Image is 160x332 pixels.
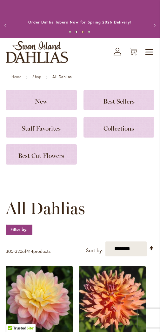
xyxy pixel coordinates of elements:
a: store logo [6,41,68,63]
label: Sort by: [86,245,103,256]
iframe: Launch Accessibility Center [5,309,23,327]
span: Staff Favorites [22,125,61,132]
strong: All Dahlias [52,74,72,79]
button: 3 of 4 [82,31,84,33]
span: 414 [26,248,33,254]
span: Best Sellers [103,98,135,105]
span: 305 [6,248,13,254]
span: Best Cut Flowers [18,152,64,159]
a: Best Sellers [83,90,155,110]
button: Next [147,19,160,32]
a: Best Cut Flowers [6,144,77,165]
span: 320 [15,248,22,254]
p: - of products [6,246,50,256]
button: 1 of 4 [69,31,71,33]
a: Shop [32,74,41,79]
a: Order Dahlia Tubers Now for Spring 2026 Delivery! [28,20,132,24]
button: 4 of 4 [88,31,90,33]
a: Staff Favorites [6,117,77,137]
span: All Dahlias [6,199,85,218]
span: Collections [103,125,134,132]
a: New [6,90,77,110]
strong: Filter by: [6,224,32,235]
span: New [35,98,47,105]
button: 2 of 4 [75,31,77,33]
a: Collections [83,117,155,137]
a: Home [11,74,21,79]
